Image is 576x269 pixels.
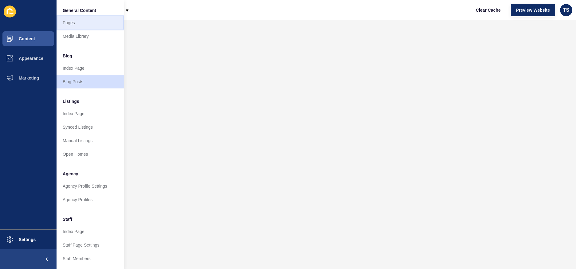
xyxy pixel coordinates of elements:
[63,7,96,14] span: General Content
[57,107,124,120] a: Index Page
[57,147,124,161] a: Open Homes
[57,16,124,29] a: Pages
[63,98,79,104] span: Listings
[57,252,124,265] a: Staff Members
[57,193,124,206] a: Agency Profiles
[57,238,124,252] a: Staff Page Settings
[511,4,555,16] button: Preview Website
[57,29,124,43] a: Media Library
[63,171,78,177] span: Agency
[476,7,501,13] span: Clear Cache
[63,216,72,222] span: Staff
[57,120,124,134] a: Synced Listings
[57,75,124,88] a: Blog Posts
[57,134,124,147] a: Manual Listings
[57,61,124,75] a: Index Page
[63,53,72,59] span: Blog
[57,225,124,238] a: Index Page
[57,179,124,193] a: Agency Profile Settings
[471,4,506,16] button: Clear Cache
[516,7,550,13] span: Preview Website
[563,7,569,13] span: TS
